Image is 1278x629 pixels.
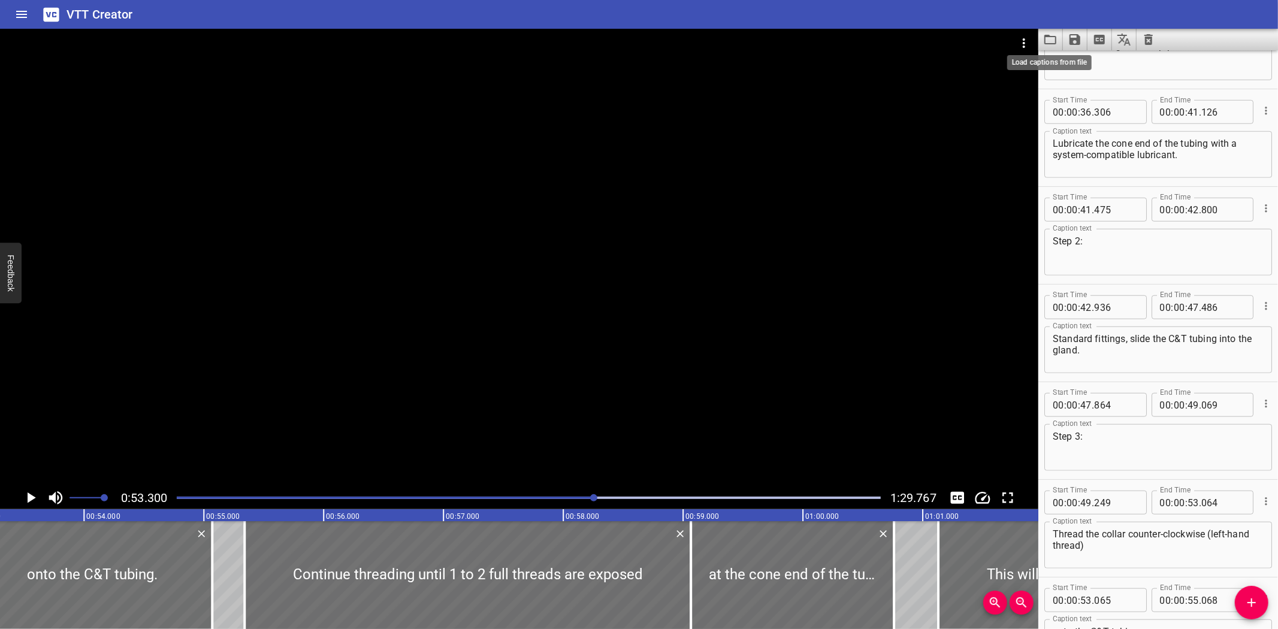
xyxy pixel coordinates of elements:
[1258,95,1272,126] div: Cue Options
[1171,100,1174,124] span: :
[1094,198,1138,222] input: 475
[1053,100,1064,124] input: 00
[1094,491,1138,515] input: 249
[1199,198,1201,222] span: .
[1080,100,1092,124] input: 36
[44,486,67,509] button: Toggle mute
[875,526,891,542] button: Delete
[971,486,994,509] button: Change Playback Speed
[1092,198,1094,222] span: .
[1258,591,1274,607] button: Cue Options
[1010,591,1034,615] button: Zoom Out
[805,512,839,521] text: 01:00.000
[194,526,209,542] button: Delete
[1188,393,1199,417] input: 49
[1078,491,1080,515] span: :
[1064,588,1066,612] span: :
[996,486,1019,509] div: Toggle Full Screen
[1053,528,1264,563] textarea: Thread the collar counter-clockwise (left-hand thread)
[1258,494,1274,509] button: Cue Options
[206,512,240,521] text: 00:55.000
[1201,588,1245,612] input: 068
[890,491,936,505] span: 1:29.767
[996,486,1019,509] button: Toggle fullscreen
[1092,491,1094,515] span: .
[1188,295,1199,319] input: 47
[1171,588,1174,612] span: :
[1141,32,1156,47] svg: Clear captions
[1078,295,1080,319] span: :
[1010,29,1038,58] button: Video Options
[1201,100,1245,124] input: 126
[1171,295,1174,319] span: :
[1258,486,1272,517] div: Cue Options
[1066,100,1078,124] input: 00
[1068,32,1082,47] svg: Save captions to file
[19,486,42,509] button: Play/Pause
[1092,32,1107,47] svg: Extract captions from video
[1185,491,1188,515] span: :
[1185,198,1188,222] span: :
[1066,588,1078,612] input: 00
[1258,103,1274,119] button: Cue Options
[1064,393,1066,417] span: :
[1078,588,1080,612] span: :
[1188,198,1199,222] input: 42
[1053,333,1264,367] textarea: Standard fittings, slide the C&T tubing into the gland.
[1080,295,1092,319] input: 42
[1199,100,1201,124] span: .
[1053,295,1064,319] input: 00
[1066,491,1078,515] input: 00
[566,512,599,521] text: 00:58.000
[1171,198,1174,222] span: :
[1092,100,1094,124] span: .
[1066,295,1078,319] input: 00
[1053,40,1264,74] textarea: such as a Swagelok Goop product.
[1160,100,1171,124] input: 00
[1066,393,1078,417] input: 00
[1174,295,1185,319] input: 00
[1094,100,1138,124] input: 306
[1064,198,1066,222] span: :
[1092,295,1094,319] span: .
[1053,393,1064,417] input: 00
[1235,586,1268,619] button: Add Cue
[1078,100,1080,124] span: :
[1174,198,1185,222] input: 00
[1188,100,1199,124] input: 41
[946,486,969,509] button: Toggle captions
[1199,588,1201,612] span: .
[1199,295,1201,319] span: .
[1201,198,1245,222] input: 800
[1117,32,1131,47] svg: Translate captions
[1078,198,1080,222] span: :
[946,486,969,509] div: Hide/Show Captions
[1053,138,1264,172] textarea: Lubricate the cone end of the tubing with a system-compatible lubricant.
[67,5,133,24] h6: VTT Creator
[1064,100,1066,124] span: :
[1038,29,1063,50] button: Load captions from file
[1137,29,1161,50] button: Clear captions
[1094,588,1138,612] input: 065
[1201,491,1245,515] input: 064
[1064,295,1066,319] span: :
[1080,198,1092,222] input: 41
[1258,388,1272,419] div: Cue Options
[1174,588,1185,612] input: 00
[1258,583,1272,615] div: Cue Options
[1094,295,1138,319] input: 936
[1171,393,1174,417] span: :
[1080,491,1092,515] input: 49
[1092,393,1094,417] span: .
[1258,193,1272,224] div: Cue Options
[672,526,686,542] div: Delete Cue
[1160,393,1171,417] input: 00
[1078,393,1080,417] span: :
[194,526,207,542] div: Delete Cue
[101,494,108,501] span: Set video volume
[1053,431,1264,465] textarea: Step 3:
[1171,491,1174,515] span: :
[1185,100,1188,124] span: :
[1185,295,1188,319] span: :
[1188,491,1199,515] input: 53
